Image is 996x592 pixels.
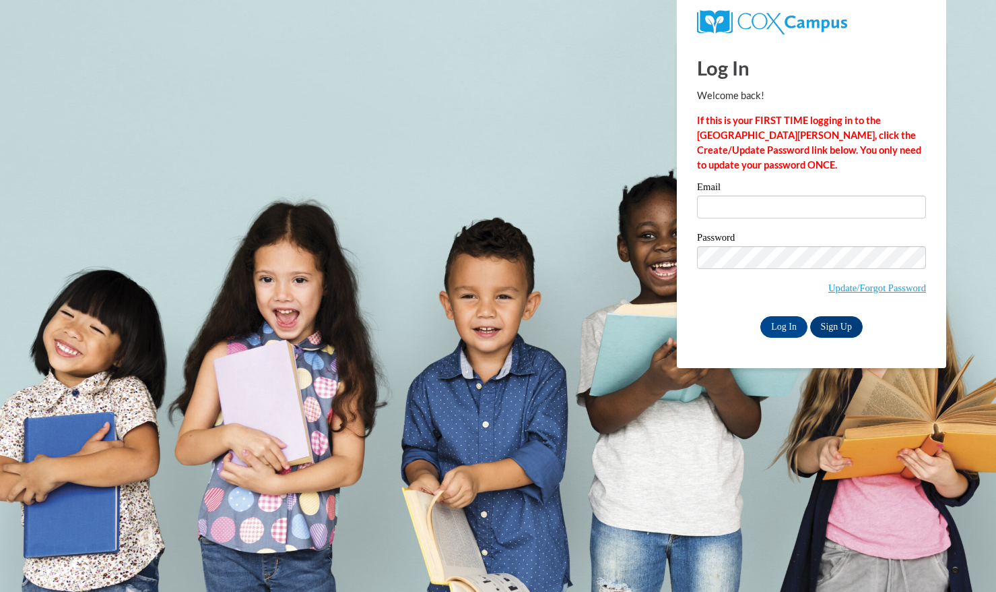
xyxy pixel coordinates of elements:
[697,115,921,171] strong: If this is your FIRST TIME logging in to the [GEOGRAPHIC_DATA][PERSON_NAME], click the Create/Upd...
[760,316,807,338] input: Log In
[697,233,926,246] label: Password
[697,16,847,27] a: COX Campus
[828,283,926,293] a: Update/Forgot Password
[697,88,926,103] p: Welcome back!
[810,316,863,338] a: Sign Up
[697,182,926,196] label: Email
[697,10,847,34] img: COX Campus
[697,54,926,82] h1: Log In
